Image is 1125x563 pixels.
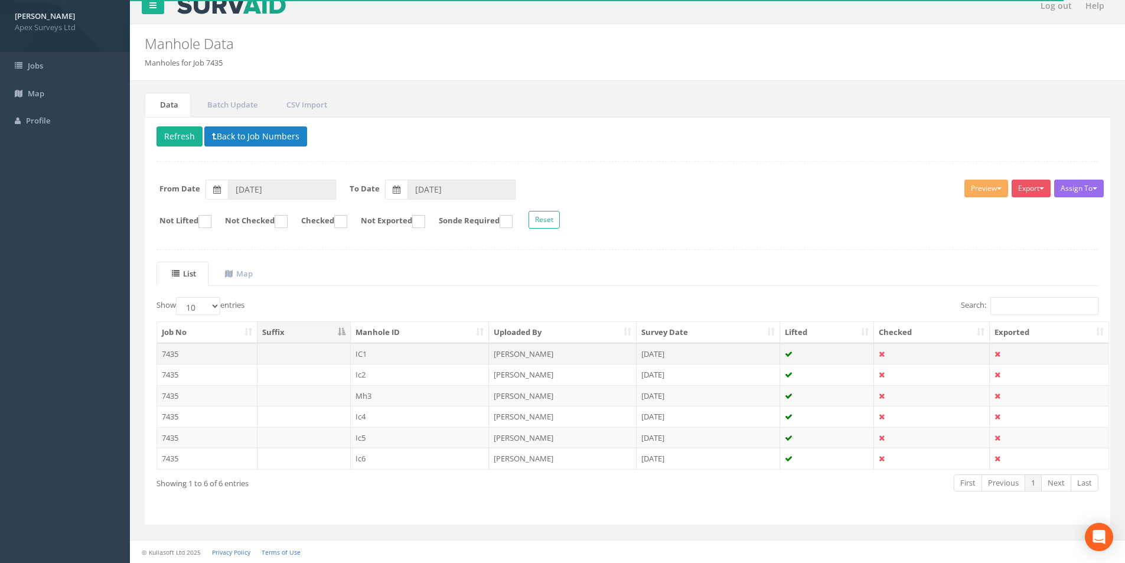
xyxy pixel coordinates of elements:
[1041,474,1071,492] a: Next
[157,364,257,385] td: 7435
[145,57,223,69] li: Manholes for Job 7435
[1085,523,1113,551] div: Open Intercom Messenger
[780,322,875,343] th: Lifted: activate to sort column ascending
[1012,180,1051,197] button: Export
[489,322,637,343] th: Uploaded By: activate to sort column ascending
[637,385,780,406] td: [DATE]
[157,343,257,365] td: 7435
[981,474,1025,492] a: Previous
[489,427,637,448] td: [PERSON_NAME]
[28,88,44,99] span: Map
[15,11,75,21] strong: [PERSON_NAME]
[156,126,203,147] button: Refresh
[351,343,490,365] td: IC1
[148,215,211,228] label: Not Lifted
[990,297,1098,315] input: Search:
[351,364,490,385] td: Ic2
[489,448,637,469] td: [PERSON_NAME]
[142,548,201,557] small: © Kullasoft Ltd 2025
[874,322,990,343] th: Checked: activate to sort column ascending
[26,115,50,126] span: Profile
[637,343,780,365] td: [DATE]
[204,126,307,147] button: Back to Job Numbers
[637,448,780,469] td: [DATE]
[1054,180,1104,197] button: Assign To
[990,322,1108,343] th: Exported: activate to sort column ascending
[350,183,380,194] label: To Date
[157,448,257,469] td: 7435
[637,364,780,385] td: [DATE]
[351,406,490,427] td: Ic4
[15,8,115,32] a: [PERSON_NAME] Apex Surveys Ltd
[156,473,539,489] div: Showing 1 to 6 of 6 entries
[351,385,490,406] td: Mh3
[28,60,43,71] span: Jobs
[157,427,257,448] td: 7435
[257,322,351,343] th: Suffix: activate to sort column descending
[145,93,191,117] a: Data
[271,93,340,117] a: CSV Import
[157,406,257,427] td: 7435
[156,262,208,286] a: List
[289,215,347,228] label: Checked
[489,406,637,427] td: [PERSON_NAME]
[489,343,637,365] td: [PERSON_NAME]
[1071,474,1098,492] a: Last
[213,215,288,228] label: Not Checked
[637,322,780,343] th: Survey Date: activate to sort column ascending
[157,385,257,406] td: 7435
[489,385,637,406] td: [PERSON_NAME]
[489,364,637,385] td: [PERSON_NAME]
[427,215,513,228] label: Sonde Required
[176,297,220,315] select: Showentries
[212,548,250,557] a: Privacy Policy
[349,215,425,228] label: Not Exported
[407,180,516,200] input: To Date
[1025,474,1042,492] a: 1
[637,406,780,427] td: [DATE]
[157,322,257,343] th: Job No: activate to sort column ascending
[172,268,196,279] uib-tab-heading: List
[351,448,490,469] td: Ic6
[954,474,982,492] a: First
[225,268,253,279] uib-tab-heading: Map
[15,22,115,33] span: Apex Surveys Ltd
[210,262,265,286] a: Map
[228,180,336,200] input: From Date
[159,183,200,194] label: From Date
[262,548,301,557] a: Terms of Use
[961,297,1098,315] label: Search:
[145,36,947,51] h2: Manhole Data
[529,211,560,229] button: Reset
[192,93,270,117] a: Batch Update
[351,322,490,343] th: Manhole ID: activate to sort column ascending
[637,427,780,448] td: [DATE]
[156,297,244,315] label: Show entries
[964,180,1008,197] button: Preview
[351,427,490,448] td: Ic5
